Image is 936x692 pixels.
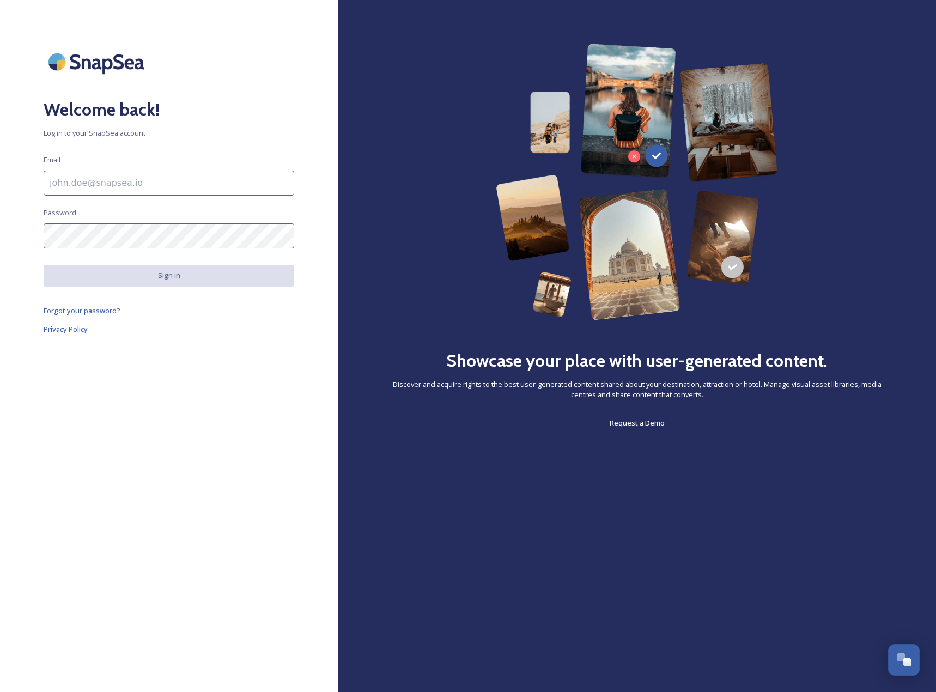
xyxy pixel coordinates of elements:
[44,306,120,315] span: Forgot your password?
[496,44,778,320] img: 63b42ca75bacad526042e722_Group%20154-p-800.png
[44,128,294,138] span: Log in to your SnapSea account
[381,379,892,400] span: Discover and acquire rights to the best user-generated content shared about your destination, att...
[446,348,828,374] h2: Showcase your place with user-generated content.
[44,323,294,336] a: Privacy Policy
[44,265,294,286] button: Sign in
[610,418,665,428] span: Request a Demo
[44,324,88,334] span: Privacy Policy
[44,171,294,196] input: john.doe@snapsea.io
[44,208,76,218] span: Password
[888,644,920,676] button: Open Chat
[44,96,294,123] h2: Welcome back!
[44,155,60,165] span: Email
[44,44,153,80] img: SnapSea Logo
[610,416,665,429] a: Request a Demo
[44,304,294,317] a: Forgot your password?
